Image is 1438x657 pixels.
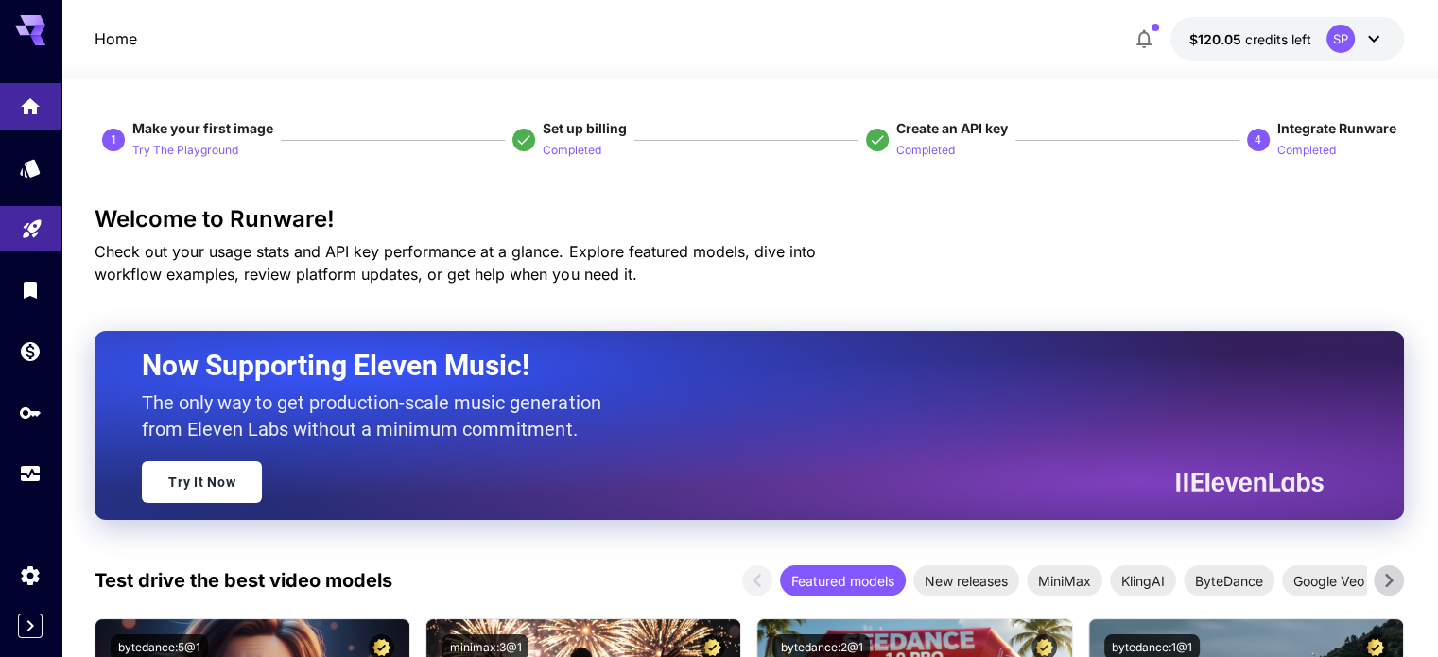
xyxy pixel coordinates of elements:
p: Completed [1277,142,1336,160]
h2: Now Supporting Eleven Music! [142,348,1308,384]
span: ByteDance [1184,571,1274,591]
div: Settings [19,563,42,587]
span: Create an API key [896,120,1008,136]
div: ByteDance [1184,565,1274,596]
button: Try The Playground [132,138,238,161]
div: Wallet [19,339,42,363]
div: New releases [913,565,1019,596]
span: Integrate Runware [1277,120,1396,136]
div: Home [19,90,42,113]
div: Playground [21,212,43,235]
span: Check out your usage stats and API key performance at a glance. Explore featured models, dive int... [95,242,815,284]
span: $120.05 [1189,31,1245,47]
div: Library [19,278,42,302]
span: Make your first image [132,120,273,136]
p: Try The Playground [132,142,238,160]
p: Test drive the best video models [95,566,392,595]
span: Featured models [780,571,906,591]
button: Completed [896,138,955,161]
p: The only way to get production-scale music generation from Eleven Labs without a minimum commitment. [142,389,615,442]
span: Set up billing [543,120,627,136]
div: Featured models [780,565,906,596]
span: KlingAI [1110,571,1176,591]
span: New releases [913,571,1019,591]
div: Usage [19,462,42,486]
a: Home [95,27,137,50]
a: Try It Now [142,461,262,503]
span: credits left [1245,31,1311,47]
p: Completed [543,142,601,160]
div: API Keys [19,401,42,424]
button: $120.05SP [1170,17,1404,61]
span: Google Veo [1282,571,1376,591]
div: SP [1326,25,1355,53]
button: Completed [1277,138,1336,161]
div: KlingAI [1110,565,1176,596]
button: Expand sidebar [18,614,43,638]
div: Models [19,156,42,180]
span: MiniMax [1027,571,1102,591]
h3: Welcome to Runware! [95,206,1403,233]
div: $120.05 [1189,29,1311,49]
p: 1 [111,131,117,148]
p: 4 [1255,131,1261,148]
div: Google Veo [1282,565,1376,596]
div: MiniMax [1027,565,1102,596]
button: Completed [543,138,601,161]
nav: breadcrumb [95,27,137,50]
p: Completed [896,142,955,160]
